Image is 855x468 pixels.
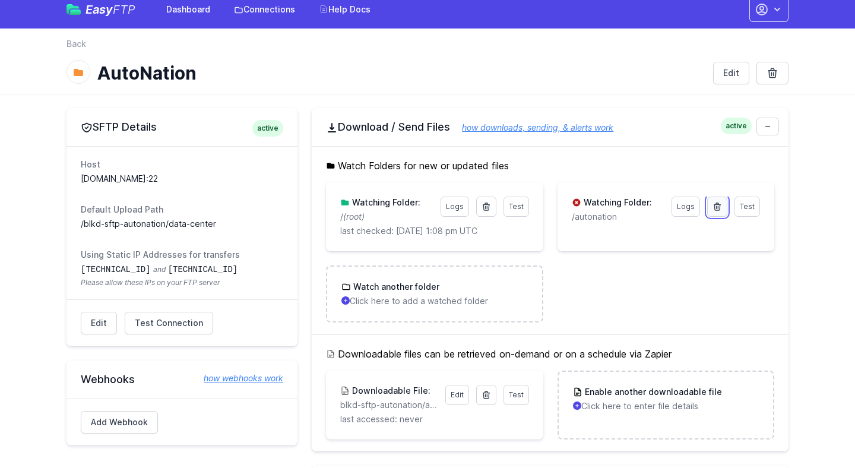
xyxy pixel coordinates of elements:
dd: [DOMAIN_NAME]:22 [81,173,283,185]
a: how webhooks work [192,372,283,384]
i: (root) [343,211,365,222]
h3: Watching Folder: [350,197,420,208]
p: Click here to enter file details [573,400,759,412]
h3: Enable another downloadable file [582,386,722,398]
a: Test Connection [125,312,213,334]
span: Test [509,390,524,399]
span: Easy [85,4,135,15]
a: Watch another folder Click here to add a watched folder [327,267,541,321]
span: active [721,118,752,134]
a: Logs [441,197,469,217]
code: [TECHNICAL_ID] [81,265,151,274]
p: blkd-sftp-autonation/autonation/AutoNation Test SFTP sheet - Sheet1.csv [340,399,438,411]
h5: Watch Folders for new or updated files [326,159,774,173]
h2: Webhooks [81,372,283,387]
img: easyftp_logo.png [66,4,81,15]
span: Please allow these IPs on your FTP server [81,278,283,287]
a: Test [734,197,760,217]
a: Back [66,38,86,50]
a: Test [503,385,529,405]
a: Logs [672,197,700,217]
p: /autonation [572,211,664,223]
span: FTP [113,2,135,17]
dt: Default Upload Path [81,204,283,216]
span: Test [740,202,755,211]
p: Click here to add a watched folder [341,295,527,307]
p: last checked: [DATE] 1:08 pm UTC [340,225,528,237]
h5: Downloadable files can be retrieved on-demand or on a schedule via Zapier [326,347,774,361]
dd: /blkd-sftp-autonation/data-center [81,218,283,230]
span: Test [509,202,524,211]
span: active [252,120,283,137]
nav: Breadcrumb [66,38,788,57]
h3: Watch another folder [351,281,439,293]
h2: Download / Send Files [326,120,774,134]
dt: Host [81,159,283,170]
a: Enable another downloadable file Click here to enter file details [559,372,773,426]
h3: Downloadable File: [350,385,430,397]
iframe: Drift Widget Chat Controller [796,409,841,454]
h2: SFTP Details [81,120,283,134]
span: Test Connection [135,317,203,329]
span: and [153,265,166,274]
a: how downloads, sending, & alerts work [450,122,613,132]
p: last accessed: never [340,413,528,425]
p: / [340,211,433,223]
a: Edit [713,62,749,84]
a: Add Webhook [81,411,158,434]
a: Test [503,197,529,217]
dt: Using Static IP Addresses for transfers [81,249,283,261]
a: Edit [81,312,117,334]
h1: AutoNation [97,62,704,84]
h3: Watching Folder: [581,197,652,208]
a: EasyFTP [66,4,135,15]
code: [TECHNICAL_ID] [168,265,238,274]
a: Edit [445,385,469,405]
